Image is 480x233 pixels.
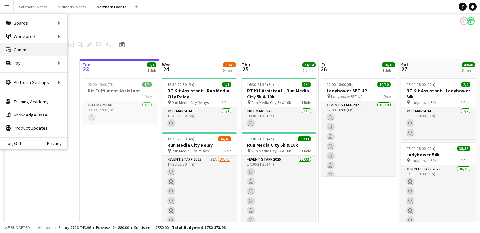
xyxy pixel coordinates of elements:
[3,224,31,231] button: Budgeted
[58,225,225,230] div: Salary £726 743.96 + Expenses £4 880.00 + Subsistence £550.00 =
[462,62,475,67] span: 40/40
[162,88,237,100] h3: RT Kit Assistant - Run Media City Relay
[82,62,90,68] span: Tue
[14,0,52,13] button: Southern Events
[172,148,209,153] span: Run Media City Relays
[401,88,476,100] h3: RT Kit Assistant - Ladybower 54k
[462,68,475,73] div: 2 Jobs
[172,225,225,230] span: Total Budgeted £732 173.96
[241,65,250,73] span: 25
[461,82,470,87] span: 2/2
[251,148,291,153] span: Run Media City 5k & 10k
[461,100,470,105] span: 1 Role
[142,94,152,99] span: 1 Role
[411,100,436,105] span: Ladybower 54k
[37,225,53,230] span: All jobs
[242,62,250,68] span: Thu
[0,108,67,121] a: Knowledge Base
[11,225,30,230] span: Budgeted
[52,0,91,13] button: Midlands Events
[0,95,67,108] a: Training Academy
[461,158,470,163] span: 1 Role
[167,136,194,141] span: 17:30-21:30 (4h)
[142,82,152,87] span: 1/1
[321,88,396,94] h3: Ladybower SET UP
[247,136,274,141] span: 17:30-21:30 (4h)
[242,78,316,130] app-job-card: 16:30-21:30 (5h)1/1RT Kit Assistant - Run Media City 5k & 10k Run Media City 5k & 10k1 RoleKit Ma...
[406,146,435,151] span: 07:00-18:00 (11h)
[82,88,157,94] h3: Kit Fulfilment Assistant
[401,152,476,158] h3: Ladybower 54k
[88,82,115,87] span: 08:00-15:00 (7h)
[247,82,274,87] span: 16:30-21:30 (5h)
[382,68,395,73] div: 1 Job
[321,62,327,68] span: Fri
[222,148,231,153] span: 1 Role
[172,100,209,105] span: Run Media City Relays
[301,148,311,153] span: 1 Role
[162,62,171,68] span: Wed
[327,82,354,87] span: 12:00-18:00 (6h)
[382,62,395,67] span: 10/10
[411,158,436,163] span: Ladybower 54k
[91,0,132,13] button: Northern Events
[223,68,236,73] div: 2 Jobs
[377,82,391,87] span: 10/10
[242,132,316,231] app-job-card: 17:30-21:30 (4h)33/33Run Media City 5k & 10k Run Media City 5k & 10k1 RoleEvent Staff 202533/3317...
[302,62,316,67] span: 34/34
[47,141,67,146] a: Privacy
[298,136,311,141] span: 33/33
[321,101,396,211] app-card-role: Event Staff 202510/1012:00-18:00 (6h)
[223,62,236,67] span: 35/41
[0,141,21,146] a: Log Out
[302,82,311,87] span: 1/1
[401,107,476,139] app-card-role: Kit Marshal2/206:00-18:00 (12h)
[381,94,391,99] span: 1 Role
[303,68,315,73] div: 2 Jobs
[162,78,237,130] app-job-card: 16:30-21:30 (5h)1/1RT Kit Assistant - Run Media City Relay Run Media City Relays1 RoleKit Marshal...
[321,78,396,176] app-job-card: 12:00-18:00 (6h)10/10Ladybower SET UP Ladybower SET UP1 RoleEvent Staff 202510/1012:00-18:00 (6h)
[222,100,231,105] span: 1 Role
[301,100,311,105] span: 1 Role
[460,17,468,25] app-user-avatar: RunThrough Events
[162,107,237,130] app-card-role: Kit Marshal1/116:30-21:30 (5h)
[242,88,316,100] h3: RT Kit Assistant - Run Media City 5k & 10k
[242,107,316,130] app-card-role: Kit Marshal1/116:30-21:30 (5h)
[400,65,408,73] span: 27
[0,121,67,135] a: Product Updates
[0,16,67,30] div: Boards
[147,68,156,73] div: 1 Job
[82,101,157,124] app-card-role: Kit Marshal1/108:00-15:00 (7h)
[406,82,435,87] span: 06:00-18:00 (12h)
[0,56,67,70] div: Pay
[401,62,408,68] span: Sat
[467,17,475,25] app-user-avatar: RunThrough Events
[457,146,470,151] span: 38/38
[331,94,362,99] span: Ladybower SET UP
[162,132,237,231] app-job-card: 17:30-21:30 (4h)34/40Run Media City Relay Run Media City Relays1 RoleEvent Staff 202558A34/4017:3...
[167,82,194,87] span: 16:30-21:30 (5h)
[162,142,237,148] h3: Run Media City Relay
[147,62,156,67] span: 1/1
[0,30,67,43] div: Workforce
[218,136,231,141] span: 34/40
[161,65,171,73] span: 24
[401,78,476,139] app-job-card: 06:00-18:00 (12h)2/2RT Kit Assistant - Ladybower 54k Ladybower 54k1 RoleKit Marshal2/206:00-18:00...
[0,76,67,89] div: Platform Settings
[0,43,67,56] a: Comms
[222,82,231,87] span: 1/1
[320,65,327,73] span: 26
[242,142,316,148] h3: Run Media City 5k & 10k
[251,100,291,105] span: Run Media City 5k & 10k
[81,65,90,73] span: 23
[82,78,157,124] app-job-card: 08:00-15:00 (7h)1/1Kit Fulfilment Assistant1 RoleKit Marshal1/108:00-15:00 (7h)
